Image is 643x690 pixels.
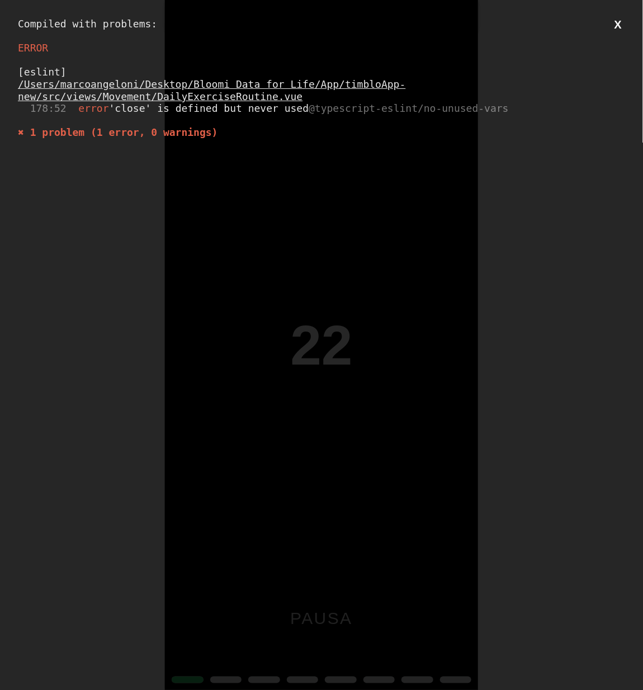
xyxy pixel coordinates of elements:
[309,102,509,114] span: @typescript-eslint/no-unused-vars
[18,42,48,54] span: ERROR
[18,78,406,102] u: /Users/marcoangeloni/Desktop/Bloomi Data for Life/App/timbloApp-new/src/views/Movement/DailyExerc...
[611,18,625,32] button: X
[18,66,625,139] div: [eslint]
[18,18,157,30] span: Compiled with problems:
[18,102,509,114] span: 'close' is defined but never used
[78,102,108,114] span: error
[18,126,218,138] span: ✖ 1 problem (1 error, 0 warnings)
[30,102,67,114] span: 178:52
